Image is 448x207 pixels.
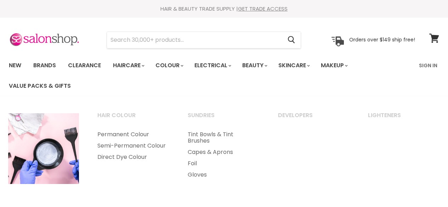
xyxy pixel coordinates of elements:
a: Lighteners [359,110,448,127]
a: Tint Bowls & Tint Brushes [179,129,268,146]
a: Hair Colour [89,110,177,127]
a: Brands [28,58,61,73]
p: Orders over $149 ship free! [349,36,415,43]
a: Value Packs & Gifts [4,79,76,93]
ul: Main menu [89,129,177,163]
a: GET TRADE ACCESS [238,5,288,12]
ul: Main menu [4,55,415,96]
a: Makeup [316,58,352,73]
a: Capes & Aprons [179,146,268,158]
a: Foil [179,158,268,169]
a: Clearance [63,58,106,73]
a: Semi-Permanent Colour [89,140,177,151]
a: Developers [269,110,358,127]
a: Gloves [179,169,268,180]
input: Search [107,32,282,48]
a: Sundries [179,110,268,127]
a: Haircare [108,58,149,73]
a: Direct Dye Colour [89,151,177,163]
button: Search [282,32,301,48]
ul: Main menu [179,129,268,180]
form: Product [107,31,301,48]
a: Colour [150,58,188,73]
a: Electrical [189,58,236,73]
a: Permanent Colour [89,129,177,140]
a: Skincare [273,58,314,73]
a: Sign In [415,58,442,73]
a: Beauty [237,58,272,73]
a: New [4,58,27,73]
